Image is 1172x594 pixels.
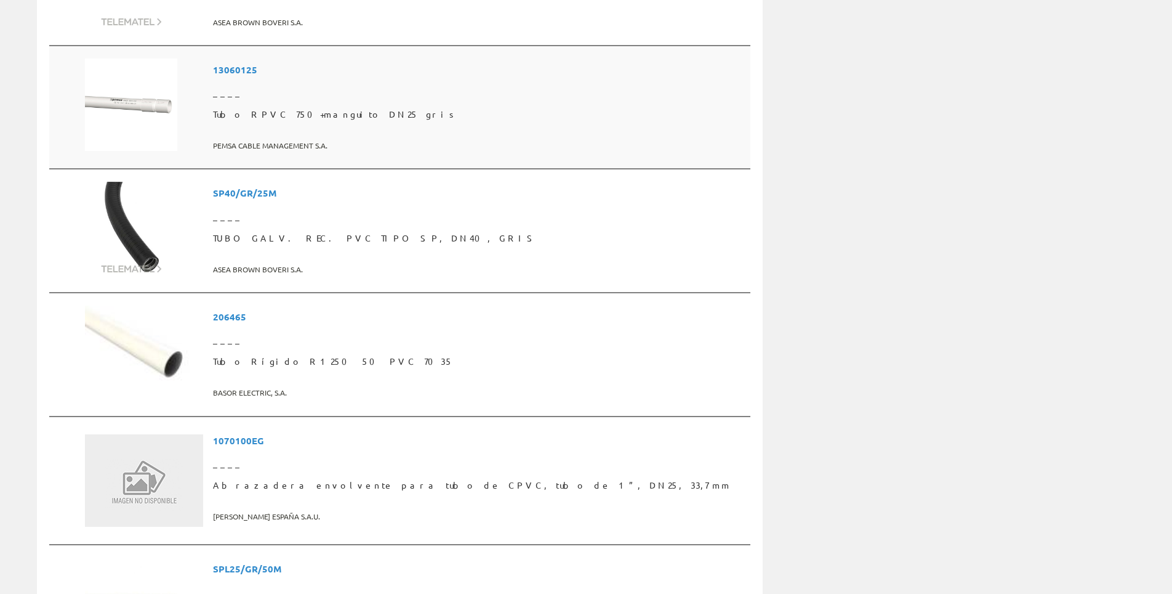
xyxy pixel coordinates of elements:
[213,383,745,403] span: BASOR ELECTRIC, S.A.
[213,104,745,126] span: Tubo RPVC 750+manguito DN25 gris
[213,136,745,156] span: PEMSA CABLE MANAGEMENT S.A.
[213,351,745,373] span: Tubo Rígido R1250 50 PVC 7035
[213,558,745,580] span: SPL25/GR/50M
[213,205,745,227] span: ____
[213,328,745,351] span: ____
[213,507,745,527] span: [PERSON_NAME] ESPAÑA S.A.U.
[213,81,745,104] span: ____
[85,434,203,527] img: Sin Imagen Disponible
[213,429,745,452] span: 1070100EG
[213,12,745,33] span: ASEA BROWN BOVERI S.A.
[213,227,745,250] span: TUBO GALV. REC. PVC TIPO SP, DN40, GRIS
[85,306,203,394] img: Foto artículo Tubo Rígido R1250 50 PVC 7035 (192x143.62204724409)
[213,59,745,81] span: 13060125
[85,182,177,274] img: Foto artículo TUBO GALV. REC. PVC TIPO SP, DN40, GRIS (150x150)
[213,306,745,328] span: 206465
[213,259,745,280] span: ASEA BROWN BOVERI S.A.
[213,182,745,205] span: SP40/GR/25M
[213,474,745,497] span: Abrazadera envolvente para tubo de CPVC, tubo de 1”, DN25, 33,7 mm
[85,59,177,151] img: Foto artículo Tubo RPVC 750+manguito DN25 gris (150x150)
[213,452,745,474] span: ____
